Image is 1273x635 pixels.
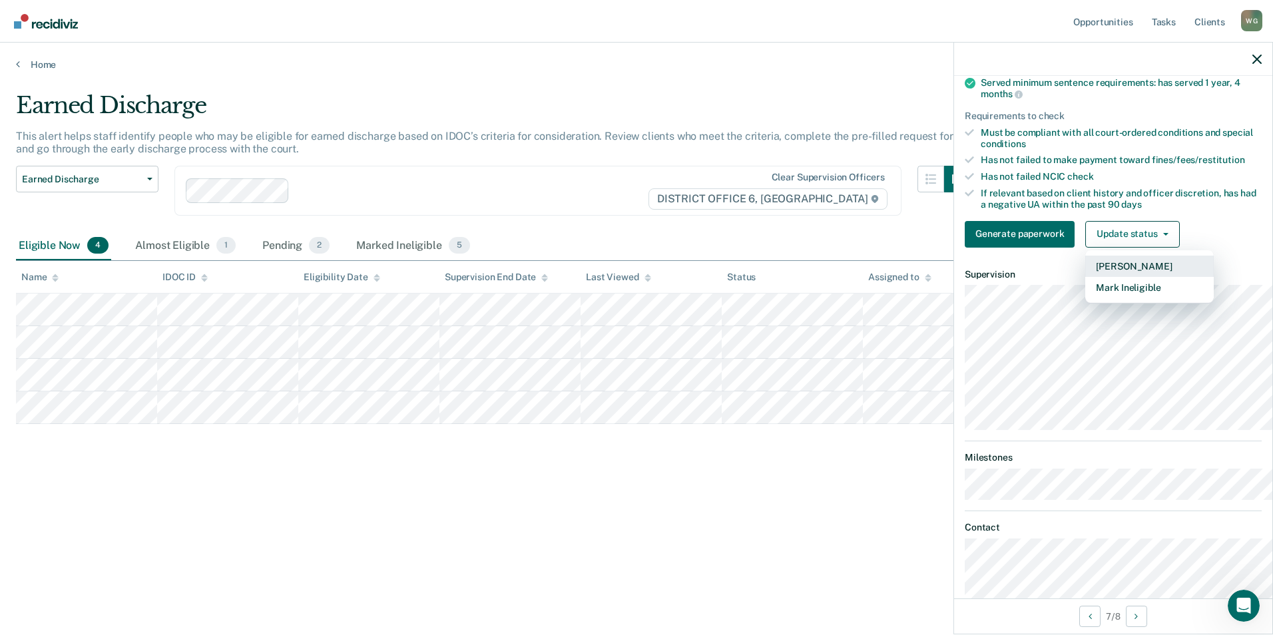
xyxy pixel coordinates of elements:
[868,272,931,283] div: Assigned to
[87,237,109,254] span: 4
[16,92,971,130] div: Earned Discharge
[1152,154,1245,165] span: fines/fees/restitution
[981,188,1262,210] div: If relevant based on client history and officer discretion, has had a negative UA within the past 90
[16,59,1257,71] a: Home
[309,237,330,254] span: 2
[1228,590,1260,622] iframe: Intercom live chat
[981,138,1026,149] span: conditions
[216,237,236,254] span: 1
[981,89,1023,99] span: months
[1121,199,1141,210] span: days
[1079,606,1101,627] button: Previous Opportunity
[14,14,78,29] img: Recidiviz
[1085,277,1214,298] button: Mark Ineligible
[1241,10,1262,31] button: Profile dropdown button
[16,130,965,155] p: This alert helps staff identify people who may be eligible for earned discharge based on IDOC’s c...
[981,77,1262,100] div: Served minimum sentence requirements: has served 1 year, 4
[260,232,332,261] div: Pending
[162,272,208,283] div: IDOC ID
[354,232,473,261] div: Marked Ineligible
[445,272,548,283] div: Supervision End Date
[1085,221,1179,248] button: Update status
[772,172,885,183] div: Clear supervision officers
[965,221,1075,248] button: Generate paperwork
[981,127,1262,150] div: Must be compliant with all court-ordered conditions and special
[586,272,650,283] div: Last Viewed
[648,188,888,210] span: DISTRICT OFFICE 6, [GEOGRAPHIC_DATA]
[965,522,1262,533] dt: Contact
[304,272,380,283] div: Eligibility Date
[22,174,142,185] span: Earned Discharge
[1067,171,1093,182] span: check
[1241,10,1262,31] div: W G
[965,221,1080,248] a: Navigate to form link
[965,110,1262,122] div: Requirements to check
[1085,256,1214,277] button: [PERSON_NAME]
[132,232,238,261] div: Almost Eligible
[449,237,470,254] span: 5
[727,272,756,283] div: Status
[1126,606,1147,627] button: Next Opportunity
[16,232,111,261] div: Eligible Now
[965,269,1262,280] dt: Supervision
[981,154,1262,166] div: Has not failed to make payment toward
[965,452,1262,463] dt: Milestones
[981,171,1262,182] div: Has not failed NCIC
[21,272,59,283] div: Name
[954,598,1272,634] div: 7 / 8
